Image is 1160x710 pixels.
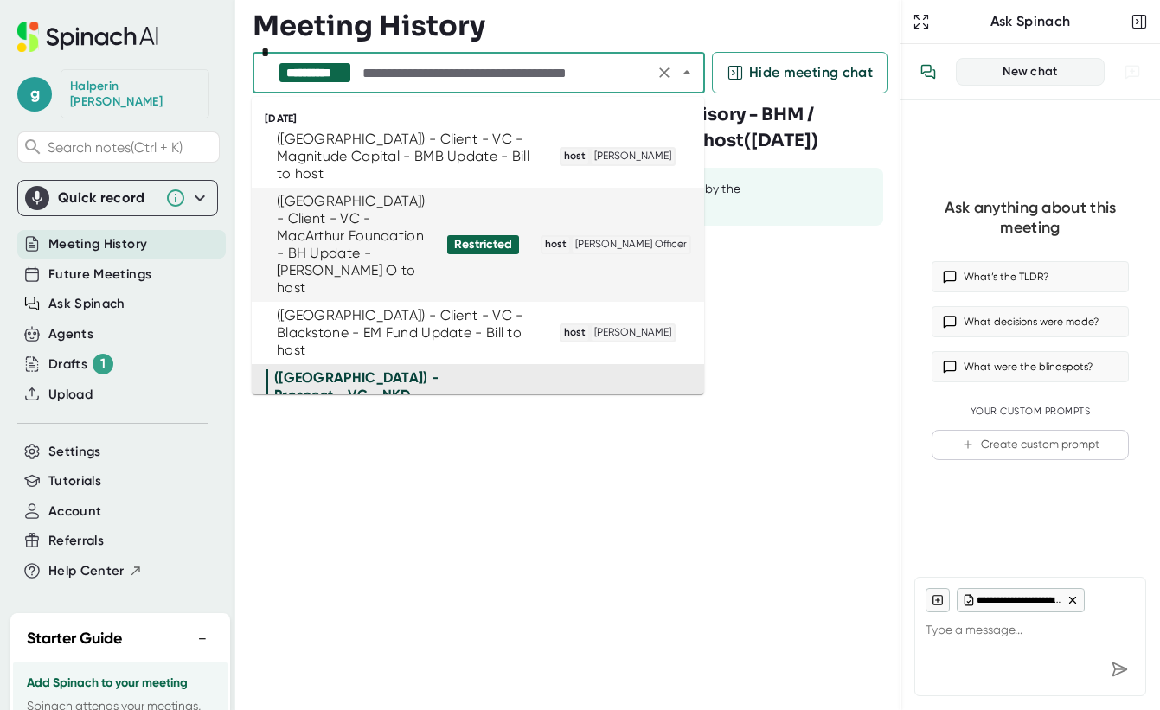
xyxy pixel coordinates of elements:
button: Future Meetings [48,265,151,285]
div: Quick record [25,181,210,215]
button: − [191,626,214,651]
span: Help Center [48,561,125,581]
span: g [17,77,52,112]
div: New chat [967,64,1093,80]
button: What were the blindspots? [932,351,1129,382]
div: Halperin Graham [70,79,200,109]
h3: Add Spinach to your meeting [27,676,214,690]
button: Referrals [48,531,104,551]
span: [PERSON_NAME] [592,149,674,164]
button: Settings [48,442,101,462]
button: Upload [48,385,93,405]
button: View conversation history [911,54,945,89]
h2: Starter Guide [27,627,122,650]
span: host [561,325,588,341]
div: Send message [1104,654,1135,685]
div: Your Custom Prompts [932,406,1129,418]
div: Drafts [48,354,113,374]
div: [DATE] [265,112,704,125]
span: host [542,237,569,253]
div: ([GEOGRAPHIC_DATA]) - Client - VC - Magnitude Capital - BMB Update - Bill to host [277,131,538,182]
div: Ask anything about this meeting [932,198,1129,237]
span: [PERSON_NAME] Officer [573,237,689,253]
button: Hide meeting chat [712,52,888,93]
span: [PERSON_NAME] [592,325,674,341]
span: Hide meeting chat [749,62,873,83]
button: Tutorials [48,471,101,491]
button: Create custom prompt [932,430,1129,460]
div: ([GEOGRAPHIC_DATA]) - Client - VC - Blackstone - EM Fund Update - Bill to host [277,307,538,359]
button: What’s the TLDR? [932,261,1129,292]
div: ([GEOGRAPHIC_DATA]) - Prospect - VC - NKD Advisory - BHM / [MEDICAL_DATA] Deep Dive - [PERSON_NAM... [274,369,442,473]
div: ([GEOGRAPHIC_DATA]) - Client - VC - MacArthur Foundation - BH Update - [PERSON_NAME] O to host [277,193,426,297]
button: Help Center [48,561,143,581]
div: Restricted [454,237,512,253]
button: Account [48,502,101,521]
button: Close [675,61,699,85]
button: What decisions were made? [932,306,1129,337]
button: Drafts 1 [48,354,113,374]
div: 1 [93,354,113,374]
button: Expand to Ask Spinach page [909,10,933,34]
button: Ask Spinach [48,294,125,314]
button: Agents [48,324,93,344]
h3: Meeting History [253,10,485,42]
span: Search notes (Ctrl + K) [48,139,215,156]
button: Clear [652,61,676,85]
button: Meeting History [48,234,147,254]
button: Close conversation sidebar [1127,10,1151,34]
div: Ask Spinach [933,13,1127,30]
span: host [561,149,588,164]
div: Quick record [58,189,157,207]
